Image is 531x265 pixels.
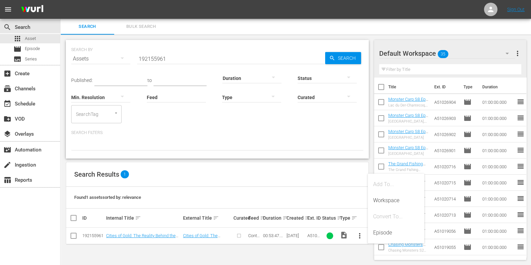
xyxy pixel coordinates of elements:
[438,47,448,61] span: 35
[388,129,428,139] a: Monster Carp S8 Ep2 (Nature Version)
[64,23,110,31] span: Search
[352,228,368,244] button: more_vert
[340,214,350,222] div: Type
[516,178,524,186] span: reorder
[71,78,93,83] span: Published:
[248,214,261,222] div: Feed
[516,211,524,219] span: reorder
[463,243,472,251] span: Episode
[82,215,104,221] div: ID
[430,78,460,96] th: Ext. ID
[388,151,429,156] div: [GEOGRAPHIC_DATA]
[3,130,11,138] span: Overlays
[373,225,419,241] div: Episode
[388,103,429,107] div: Lac du Der-Chantecoq, [GEOGRAPHIC_DATA]
[282,215,289,221] span: sort
[340,231,348,239] span: Video
[479,239,516,255] td: 01:00:00.000
[516,98,524,106] span: reorder
[25,56,37,62] span: Series
[260,215,266,221] span: sort
[516,114,524,122] span: reorder
[3,70,11,78] span: Create
[432,126,461,142] td: A51026902
[135,215,141,221] span: sort
[463,179,472,187] span: Episode
[373,192,419,209] div: Workspace
[388,145,428,155] a: Monster Carp S8 Ep1 (Nature Version)
[432,223,461,239] td: A51019056
[3,115,11,123] span: VOD
[432,191,461,207] td: A51020714
[71,130,363,136] p: Search Filters:
[263,214,285,222] div: Duration
[516,146,524,154] span: reorder
[106,214,181,222] div: Internal Title
[325,52,361,64] button: Search
[513,45,521,61] button: more_vert
[147,78,152,83] span: to
[516,194,524,203] span: reorder
[233,215,246,221] div: Curated
[463,114,472,122] span: Episode
[13,35,21,43] span: Asset
[106,233,178,243] a: Cities of Gold: The Reality Behind the Myth
[183,214,231,222] div: External Title
[513,49,521,57] span: more_vert
[507,7,525,12] a: Sign Out
[479,126,516,142] td: 01:00:00.000
[516,130,524,138] span: reorder
[113,110,119,116] button: Open
[16,2,48,17] img: ans4CAIJ8jUAAAAAAAAAAAAAAAAAAAAAAAAgQb4GAAAAAAAAAAAAAAAAAAAAAAAAJMjXAAAAAAAAAAAAAAAAAAAAAAAAgAT5G...
[3,146,11,154] span: Automation
[388,248,429,253] div: Chasing Monsters S2 Ep11
[432,175,461,191] td: A51020715
[356,232,364,240] span: more_vert
[213,215,219,221] span: sort
[463,211,472,219] span: Episode
[3,161,11,169] span: Ingestion
[459,78,478,96] th: Type
[337,215,343,221] span: sort
[388,168,429,172] div: The Grand Fishing Adventure S1 Ep4
[432,159,461,175] td: A51020716
[121,170,129,178] span: 1
[479,223,516,239] td: 01:00:00.000
[432,94,461,110] td: A51026904
[82,233,104,238] div: 192155961
[25,35,36,42] span: Asset
[248,233,260,243] span: Content
[307,215,320,221] div: Ext. ID
[388,161,426,176] a: The Grand Fishing Adventure S1 Ep4 (Nature Version)
[516,162,524,170] span: reorder
[388,78,430,96] th: Title
[479,94,516,110] td: 01:00:00.000
[432,207,461,223] td: A51020713
[463,130,472,138] span: Episode
[388,119,429,124] div: [GEOGRAPHIC_DATA], [GEOGRAPHIC_DATA]
[307,233,320,243] span: A51028176
[432,239,461,255] td: A51019055
[286,214,305,222] div: Created
[3,85,11,93] span: Channels
[388,113,428,123] a: Monster Carp S8 Ep3 (Nature Version)
[479,159,516,175] td: 01:00:00.000
[13,45,21,53] span: Episode
[4,5,12,13] span: menu
[3,176,11,184] span: Reports
[478,78,518,96] th: Duration
[13,55,21,63] span: Series
[463,195,472,203] span: Episode
[25,45,40,52] span: Episode
[479,110,516,126] td: 01:00:00.000
[516,243,524,251] span: reorder
[432,110,461,126] td: A51026903
[479,175,516,191] td: 01:00:00.000
[479,191,516,207] td: 01:00:00.000
[183,233,227,243] a: Cities of Gold: The Reality Behind the Myth
[322,214,338,222] div: Status
[463,98,472,106] span: Episode
[463,146,472,154] span: Episode
[74,170,119,178] span: Search Results
[263,233,285,238] div: 00:53:47.520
